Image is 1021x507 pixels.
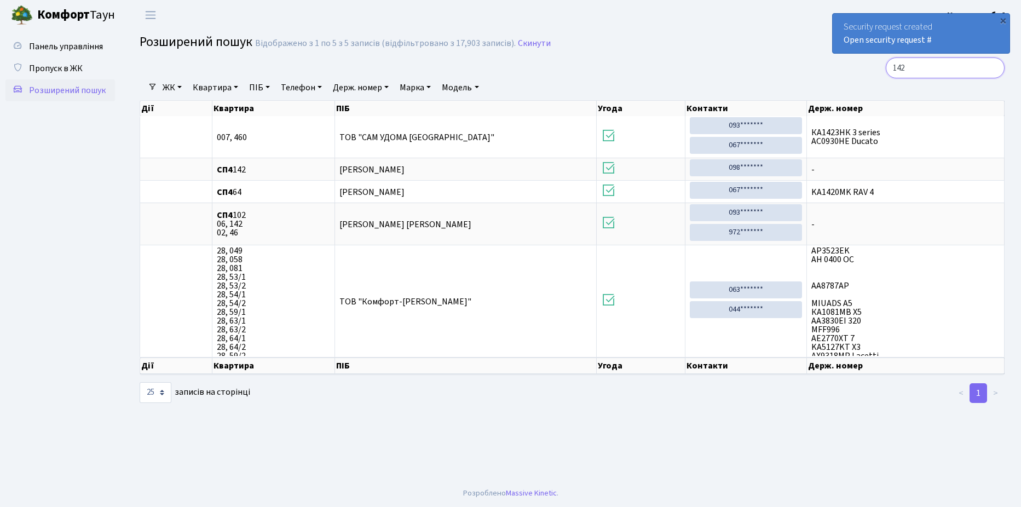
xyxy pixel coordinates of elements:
[140,382,250,403] label: записів на сторінці
[947,9,1008,22] a: Консьєрж б. 4.
[339,296,471,308] span: ТОВ "Комфорт-[PERSON_NAME]"
[140,32,252,51] span: Розширений пошук
[5,57,115,79] a: Пропуск в ЖК
[217,246,330,356] span: 28, 049 28, 058 28, 081 28, 53/1 28, 53/2 28, 54/1 28, 54/2 28, 59/1 28, 63/1 28, 63/2 28, 64/1 2...
[11,4,33,26] img: logo.png
[140,101,212,116] th: Дії
[339,131,494,143] span: ТОВ "САМ УДОМА [GEOGRAPHIC_DATA]"
[140,358,212,374] th: Дії
[886,57,1005,78] input: Пошук...
[811,246,1000,356] span: AP3523EK АН 0400 ОС АА8787АР MIUADS A5 КА1081МВ X5 АА3830ЕІ 320 MFF996 AE2770XT 7 KA5127KT X3 AX9...
[140,382,171,403] select: записів на сторінці
[212,358,335,374] th: Квартира
[807,358,1005,374] th: Держ. номер
[335,358,597,374] th: ПІБ
[137,6,164,24] button: Переключити навігацію
[5,36,115,57] a: Панель управління
[997,15,1008,26] div: ×
[29,62,83,74] span: Пропуск в ЖК
[844,34,932,46] a: Open security request #
[811,128,1000,146] span: КА1423НК 3 series АС0930НЕ Ducato
[276,78,326,97] a: Телефон
[506,487,557,499] a: Massive Kinetic
[811,165,1000,174] span: -
[395,78,435,97] a: Марка
[339,164,405,176] span: [PERSON_NAME]
[339,218,471,231] span: [PERSON_NAME] [PERSON_NAME]
[29,84,106,96] span: Розширений пошук
[811,220,1000,229] span: -
[335,101,597,116] th: ПІБ
[245,78,274,97] a: ПІБ
[37,6,90,24] b: Комфорт
[597,101,685,116] th: Угода
[217,164,233,176] b: СП4
[255,38,516,49] div: Відображено з 1 по 5 з 5 записів (відфільтровано з 17,903 записів).
[5,79,115,101] a: Розширений пошук
[947,9,1008,21] b: Консьєрж б. 4.
[597,358,685,374] th: Угода
[339,186,405,198] span: [PERSON_NAME]
[29,41,103,53] span: Панель управління
[212,101,335,116] th: Квартира
[811,188,1000,197] span: KA1420MK RAV 4
[217,186,233,198] b: СП4
[437,78,483,97] a: Модель
[158,78,186,97] a: ЖК
[37,6,115,25] span: Таун
[970,383,987,403] a: 1
[833,14,1010,53] div: Security request created
[188,78,243,97] a: Квартира
[217,209,233,221] b: СП4
[217,211,330,237] span: 102 06, 142 02, 46
[463,487,558,499] div: Розроблено .
[328,78,393,97] a: Держ. номер
[685,101,807,116] th: Контакти
[685,358,807,374] th: Контакти
[217,188,330,197] span: 64
[217,165,330,174] span: 142
[518,38,551,49] a: Скинути
[217,133,330,142] span: 007, 460
[807,101,1005,116] th: Держ. номер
